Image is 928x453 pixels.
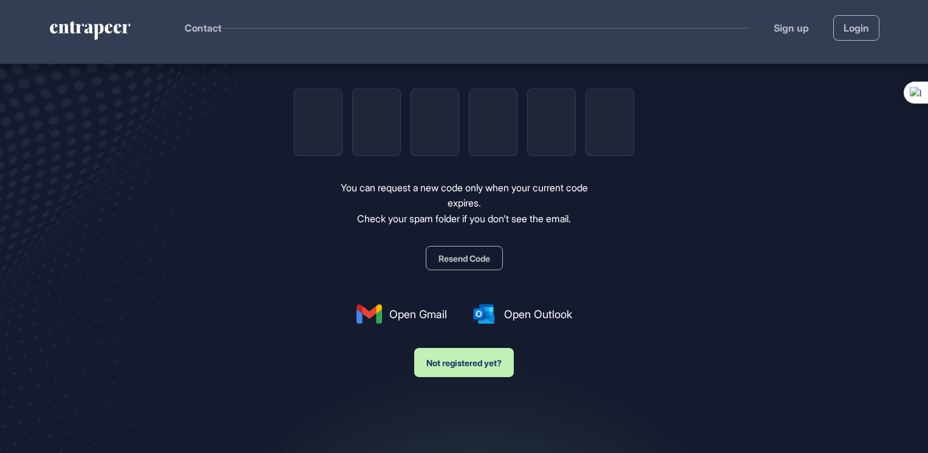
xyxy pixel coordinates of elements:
[833,15,879,41] a: Login
[414,348,514,377] button: Not registered yet?
[471,304,572,324] a: Open Outlook
[414,336,514,377] a: Not registered yet?
[185,20,222,36] button: Contact
[324,180,605,227] div: You can request a new code only when your current code expires. Check your spam folder if you don...
[774,21,809,35] a: Sign up
[357,304,447,324] a: Open Gmail
[49,21,132,44] a: entrapeer-logo
[504,306,572,322] span: Open Outlook
[426,246,503,270] button: Resend Code
[389,306,447,322] span: Open Gmail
